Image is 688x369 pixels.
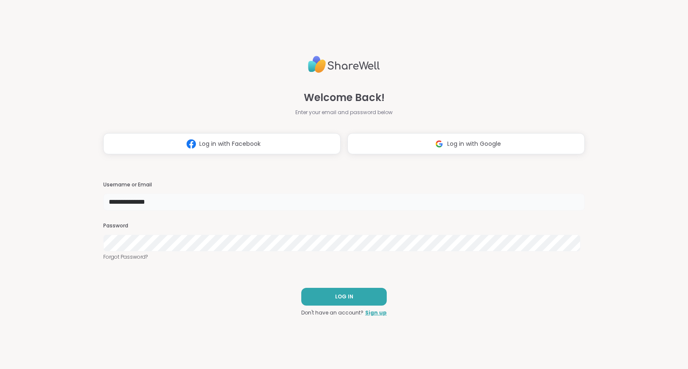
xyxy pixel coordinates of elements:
[447,139,501,148] span: Log in with Google
[308,52,380,77] img: ShareWell Logo
[431,136,447,152] img: ShareWell Logomark
[304,90,385,105] span: Welcome Back!
[295,109,393,116] span: Enter your email and password below
[365,309,387,317] a: Sign up
[301,309,363,317] span: Don't have an account?
[103,222,585,230] h3: Password
[347,133,585,154] button: Log in with Google
[335,293,353,301] span: LOG IN
[183,136,199,152] img: ShareWell Logomark
[103,253,585,261] a: Forgot Password?
[199,139,261,148] span: Log in with Facebook
[301,288,387,306] button: LOG IN
[103,133,341,154] button: Log in with Facebook
[103,181,585,189] h3: Username or Email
